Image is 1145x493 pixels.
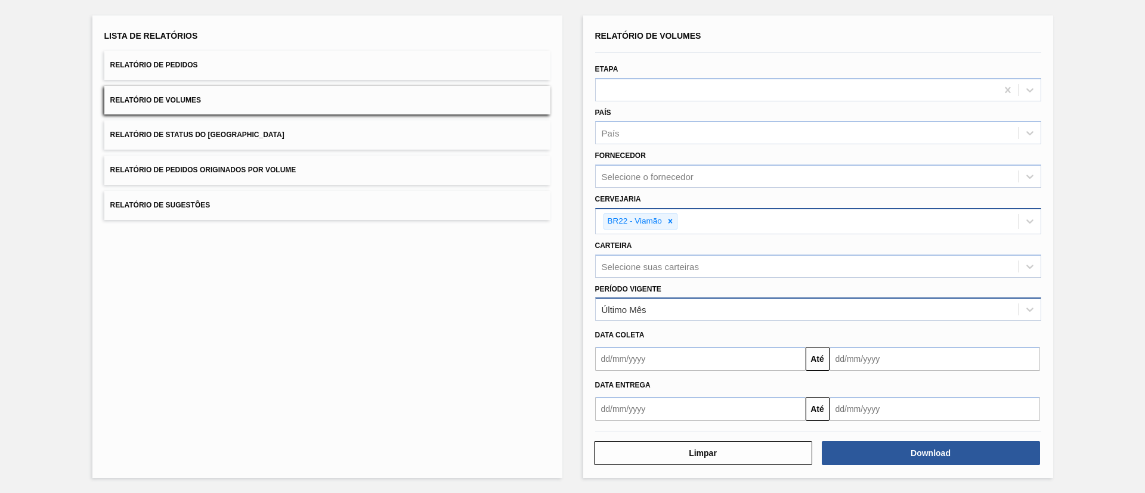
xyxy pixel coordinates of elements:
[830,397,1040,421] input: dd/mm/yyyy
[595,31,701,41] span: Relatório de Volumes
[110,61,198,69] span: Relatório de Pedidos
[595,381,651,389] span: Data entrega
[104,191,550,220] button: Relatório de Sugestões
[602,172,694,182] div: Selecione o fornecedor
[104,31,198,41] span: Lista de Relatórios
[595,397,806,421] input: dd/mm/yyyy
[110,201,211,209] span: Relatório de Sugestões
[104,156,550,185] button: Relatório de Pedidos Originados por Volume
[104,86,550,115] button: Relatório de Volumes
[595,285,661,293] label: Período Vigente
[602,128,620,138] div: País
[830,347,1040,371] input: dd/mm/yyyy
[822,441,1040,465] button: Download
[595,108,611,117] label: País
[604,214,664,229] div: BR22 - Viamão
[595,347,806,371] input: dd/mm/yyyy
[595,331,645,339] span: Data coleta
[110,96,201,104] span: Relatório de Volumes
[595,195,641,203] label: Cervejaria
[806,397,830,421] button: Até
[594,441,812,465] button: Limpar
[595,241,632,250] label: Carteira
[595,151,646,160] label: Fornecedor
[104,51,550,80] button: Relatório de Pedidos
[602,305,646,315] div: Último Mês
[602,261,699,271] div: Selecione suas carteiras
[110,131,284,139] span: Relatório de Status do [GEOGRAPHIC_DATA]
[806,347,830,371] button: Até
[104,120,550,150] button: Relatório de Status do [GEOGRAPHIC_DATA]
[110,166,296,174] span: Relatório de Pedidos Originados por Volume
[595,65,618,73] label: Etapa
